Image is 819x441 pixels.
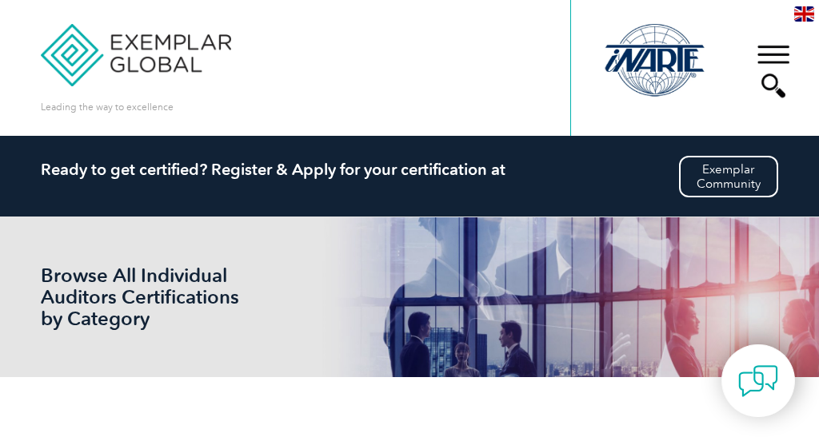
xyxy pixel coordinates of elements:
h1: Browse All Individual Auditors Certifications by Category [41,264,281,329]
img: contact-chat.png [738,361,778,401]
img: en [794,6,814,22]
h2: Ready to get certified? Register & Apply for your certification at [41,160,778,179]
p: Leading the way to excellence [41,98,174,116]
a: ExemplarCommunity [679,156,778,197]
